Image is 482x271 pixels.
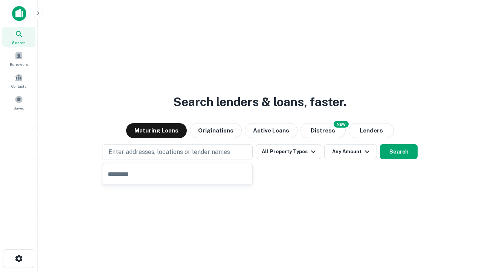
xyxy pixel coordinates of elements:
iframe: Chat Widget [444,211,482,247]
span: Contacts [11,83,26,89]
button: Originations [190,123,242,138]
button: Active Loans [245,123,297,138]
button: All Property Types [256,144,321,159]
a: Contacts [2,70,35,91]
img: capitalize-icon.png [12,6,26,21]
span: Search [12,40,26,46]
span: Borrowers [10,61,28,67]
a: Search [2,27,35,47]
button: Enter addresses, locations or lender names [102,144,253,160]
button: Search distressed loans with lien and other non-mortgage details. [300,123,346,138]
button: Search [380,144,418,159]
button: Maturing Loans [126,123,187,138]
a: Borrowers [2,49,35,69]
div: NEW [334,121,349,128]
h3: Search lenders & loans, faster. [173,93,346,111]
button: Lenders [349,123,394,138]
a: Saved [2,92,35,113]
button: Any Amount [324,144,377,159]
span: Saved [14,105,24,111]
p: Enter addresses, locations or lender names [108,148,230,157]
